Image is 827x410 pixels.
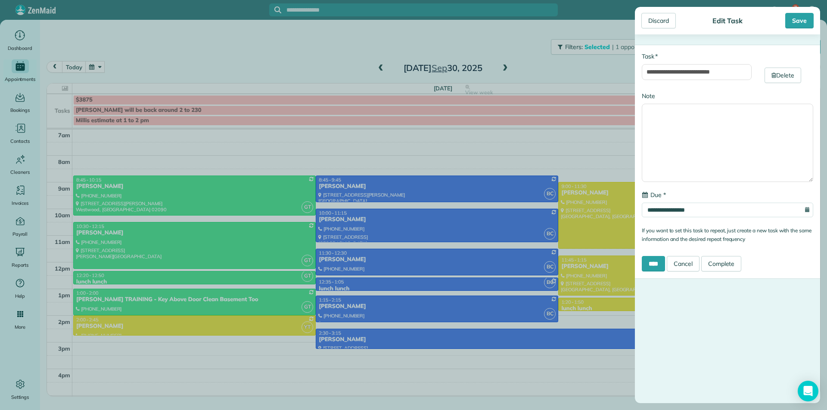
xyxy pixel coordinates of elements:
label: Task [642,52,658,61]
a: Complete [701,256,742,271]
label: Note [642,92,655,100]
label: Due [642,191,666,199]
div: Discard [641,13,676,28]
a: Cancel [667,256,700,271]
div: Save [785,13,814,28]
div: Edit Task [710,16,745,25]
small: If you want to set this task to repeat, just create a new task with the same information and the ... [642,227,811,242]
div: Open Intercom Messenger [798,381,818,401]
a: Delete [765,68,801,83]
